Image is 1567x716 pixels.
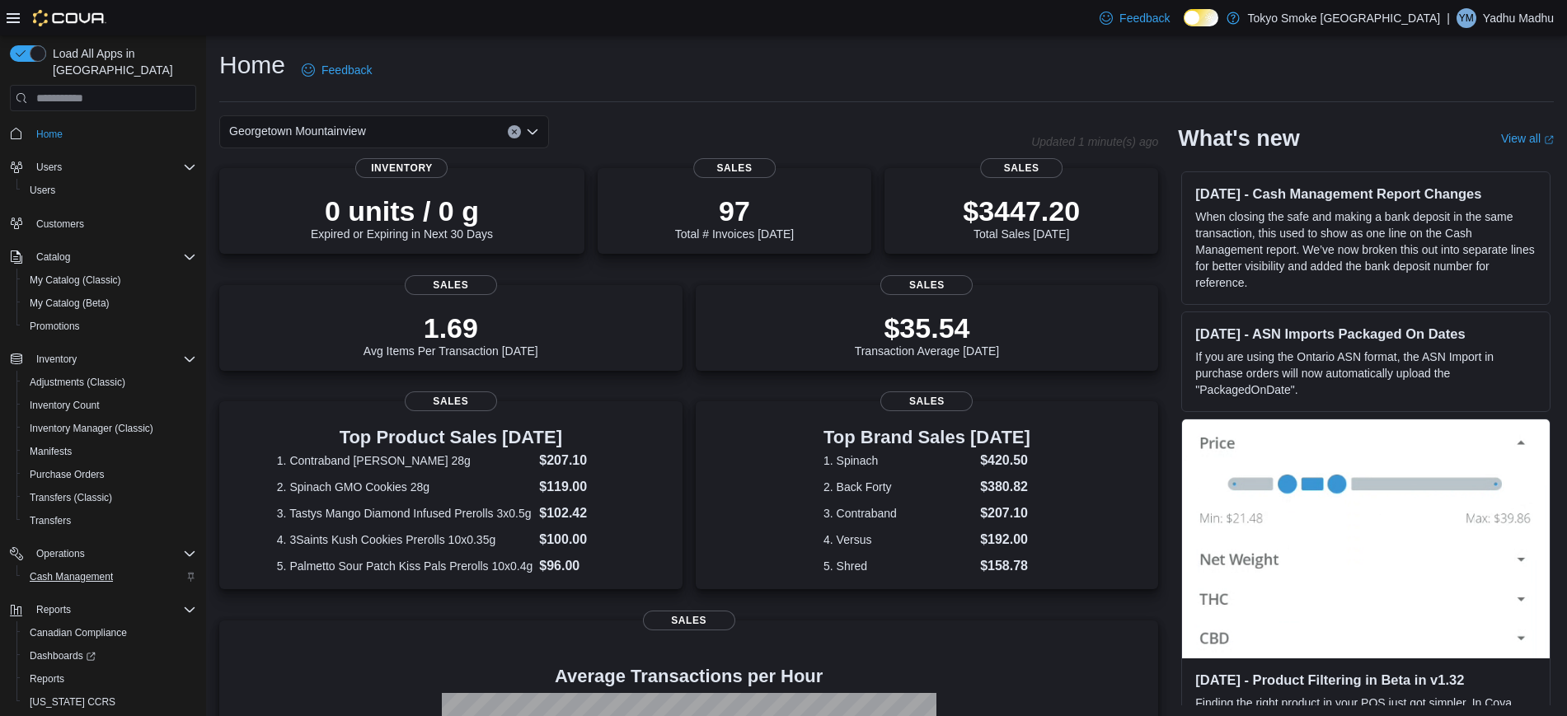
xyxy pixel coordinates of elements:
span: Inventory Manager (Classic) [23,419,196,438]
span: Inventory Count [23,395,196,415]
span: Home [30,123,196,143]
button: Customers [3,212,203,236]
span: Dashboards [23,646,196,666]
dt: 1. Contraband [PERSON_NAME] 28g [277,452,532,469]
p: Updated 1 minute(s) ago [1031,135,1158,148]
button: My Catalog (Beta) [16,292,203,315]
span: Adjustments (Classic) [23,372,196,392]
button: Reports [3,598,203,621]
span: Sales [405,275,497,295]
span: Sales [643,611,735,630]
a: [US_STATE] CCRS [23,692,122,712]
span: Manifests [30,445,72,458]
span: Adjustments (Classic) [30,376,125,389]
p: | [1447,8,1450,28]
h4: Average Transactions per Hour [232,667,1145,686]
span: Feedback [321,62,372,78]
p: Tokyo Smoke [GEOGRAPHIC_DATA] [1248,8,1441,28]
span: Inventory Count [30,399,100,412]
h2: What's new [1178,125,1299,152]
span: Transfers (Classic) [30,491,112,504]
button: Users [3,156,203,179]
span: Users [30,157,196,177]
h1: Home [219,49,285,82]
button: Home [3,121,203,145]
button: Cash Management [16,565,203,588]
dt: 5. Shred [823,558,974,574]
span: Load All Apps in [GEOGRAPHIC_DATA] [46,45,196,78]
span: Transfers (Classic) [23,488,196,508]
span: Operations [30,544,196,564]
span: Purchase Orders [30,468,105,481]
span: Users [36,161,62,174]
span: Users [23,180,196,200]
h3: Top Brand Sales [DATE] [823,428,1030,447]
a: My Catalog (Classic) [23,270,128,290]
button: Reports [30,600,77,620]
dd: $158.78 [980,556,1030,576]
button: Inventory Manager (Classic) [16,417,203,440]
input: Dark Mode [1184,9,1218,26]
button: Clear input [508,125,521,138]
dd: $207.10 [539,451,625,470]
span: Canadian Compliance [23,623,196,643]
button: Inventory [3,348,203,371]
span: Reports [23,669,196,689]
dt: 3. Contraband [823,505,974,522]
span: My Catalog (Beta) [30,297,110,310]
dd: $207.10 [980,503,1030,523]
button: Transfers (Classic) [16,486,203,509]
button: My Catalog (Classic) [16,269,203,292]
span: Georgetown Mountainview [229,121,366,141]
span: Catalog [30,247,196,267]
span: Dashboards [30,649,96,662]
p: $3447.20 [963,194,1080,227]
a: Home [30,124,69,144]
button: Purchase Orders [16,463,203,486]
button: Transfers [16,509,203,532]
span: Sales [980,158,1063,178]
a: Users [23,180,62,200]
button: Inventory [30,349,83,369]
dd: $102.42 [539,503,625,523]
span: Promotions [30,320,80,333]
span: Reports [30,600,196,620]
dd: $119.00 [539,477,625,497]
button: Users [30,157,68,177]
span: Washington CCRS [23,692,196,712]
button: Reports [16,667,203,690]
span: Sales [405,391,497,411]
span: YM [1459,8,1474,28]
span: Inventory [36,353,77,366]
span: My Catalog (Classic) [23,270,196,290]
a: Transfers [23,511,77,531]
button: Catalog [3,246,203,269]
a: Manifests [23,442,78,461]
dd: $192.00 [980,530,1030,550]
div: Avg Items Per Transaction [DATE] [364,311,538,358]
a: Customers [30,214,91,234]
dt: 5. Palmetto Sour Patch Kiss Pals Prerolls 10x0.4g [277,558,532,574]
span: Purchase Orders [23,465,196,484]
span: Catalog [36,250,70,264]
span: My Catalog (Classic) [30,274,121,287]
button: Inventory Count [16,394,203,417]
a: Transfers (Classic) [23,488,119,508]
span: Transfers [30,514,71,527]
a: Cash Management [23,567,120,587]
span: Inventory [355,158,448,178]
span: Operations [36,547,85,560]
button: Operations [3,542,203,565]
a: Inventory Count [23,395,106,415]
a: Canadian Compliance [23,623,134,643]
dd: $420.50 [980,451,1030,470]
a: Promotions [23,316,87,336]
button: [US_STATE] CCRS [16,690,203,714]
span: My Catalog (Beta) [23,293,196,313]
p: When closing the safe and making a bank deposit in the same transaction, this used to show as one... [1195,208,1537,291]
a: Feedback [1093,2,1176,35]
button: Promotions [16,315,203,338]
a: My Catalog (Beta) [23,293,116,313]
button: Operations [30,544,91,564]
